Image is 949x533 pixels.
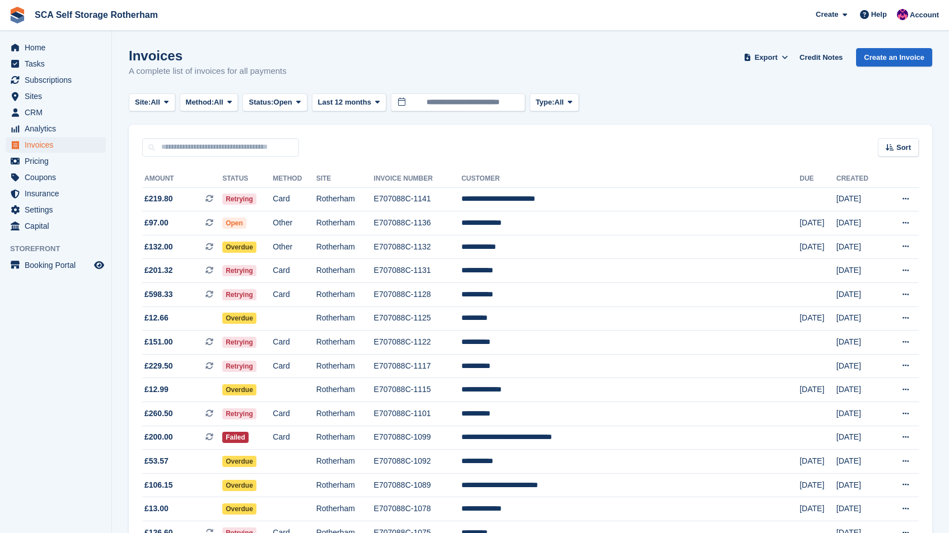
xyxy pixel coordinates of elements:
[222,194,256,205] span: Retrying
[800,450,836,474] td: [DATE]
[374,473,462,497] td: E707088C-1089
[144,336,173,348] span: £151.00
[316,354,374,378] td: Rotherham
[374,450,462,474] td: E707088C-1092
[180,93,239,112] button: Method: All
[374,235,462,259] td: E707088C-1132
[836,450,884,474] td: [DATE]
[6,72,106,88] a: menu
[9,7,26,23] img: stora-icon-8386f47178a22dfd0bd8f6a31ec36ba5ce8667c1dd55bd0f319d3a0aa187defe.svg
[795,48,847,67] a: Credit Notes
[129,93,175,112] button: Site: All
[374,331,462,355] td: E707088C-1122
[856,48,932,67] a: Create an Invoice
[836,187,884,211] td: [DATE]
[25,169,92,185] span: Coupons
[6,56,106,72] a: menu
[222,337,256,348] span: Retrying
[144,193,173,205] span: £219.80
[374,187,462,211] td: E707088C-1141
[6,218,106,234] a: menu
[836,402,884,426] td: [DATE]
[222,218,246,229] span: Open
[836,497,884,521] td: [DATE]
[316,497,374,521] td: Rotherham
[144,289,173,300] span: £598.33
[800,378,836,402] td: [DATE]
[530,93,579,112] button: Type: All
[222,170,273,188] th: Status
[6,153,106,169] a: menu
[800,211,836,235] td: [DATE]
[374,283,462,307] td: E707088C-1128
[25,72,92,88] span: Subscriptions
[30,6,162,24] a: SCA Self Storage Rotherham
[186,97,214,108] span: Method:
[6,169,106,185] a: menu
[741,48,791,67] button: Export
[6,186,106,201] a: menu
[316,283,374,307] td: Rotherham
[836,259,884,283] td: [DATE]
[142,170,222,188] th: Amount
[800,497,836,521] td: [DATE]
[273,331,316,355] td: Card
[836,235,884,259] td: [DATE]
[222,242,256,253] span: Overdue
[273,283,316,307] td: Card
[374,170,462,188] th: Invoice Number
[144,241,173,253] span: £132.00
[318,97,371,108] span: Last 12 months
[273,170,316,188] th: Method
[910,10,939,21] span: Account
[897,9,908,20] img: Sam Chapman
[144,455,169,467] span: £53.57
[25,40,92,55] span: Home
[222,432,249,443] span: Failed
[249,97,273,108] span: Status:
[129,65,287,78] p: A complete list of invoices for all payments
[273,235,316,259] td: Other
[144,312,169,324] span: £12.66
[536,97,555,108] span: Type:
[316,450,374,474] td: Rotherham
[144,503,169,515] span: £13.00
[461,170,800,188] th: Customer
[273,426,316,450] td: Card
[316,306,374,331] td: Rotherham
[25,186,92,201] span: Insurance
[6,105,106,120] a: menu
[222,503,256,515] span: Overdue
[222,480,256,491] span: Overdue
[836,378,884,402] td: [DATE]
[144,265,173,276] span: £201.32
[374,211,462,235] td: E707088C-1136
[374,354,462,378] td: E707088C-1117
[316,259,374,283] td: Rotherham
[836,426,884,450] td: [DATE]
[6,137,106,153] a: menu
[144,217,169,229] span: £97.00
[273,187,316,211] td: Card
[316,402,374,426] td: Rotherham
[135,97,151,108] span: Site:
[242,93,307,112] button: Status: Open
[836,170,884,188] th: Created
[144,384,169,395] span: £12.99
[316,170,374,188] th: Site
[316,235,374,259] td: Rotherham
[25,56,92,72] span: Tasks
[800,170,836,188] th: Due
[312,93,386,112] button: Last 12 months
[316,187,374,211] td: Rotherham
[222,408,256,419] span: Retrying
[836,211,884,235] td: [DATE]
[316,473,374,497] td: Rotherham
[6,40,106,55] a: menu
[222,456,256,467] span: Overdue
[25,257,92,273] span: Booking Portal
[816,9,838,20] span: Create
[151,97,160,108] span: All
[222,384,256,395] span: Overdue
[144,408,173,419] span: £260.50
